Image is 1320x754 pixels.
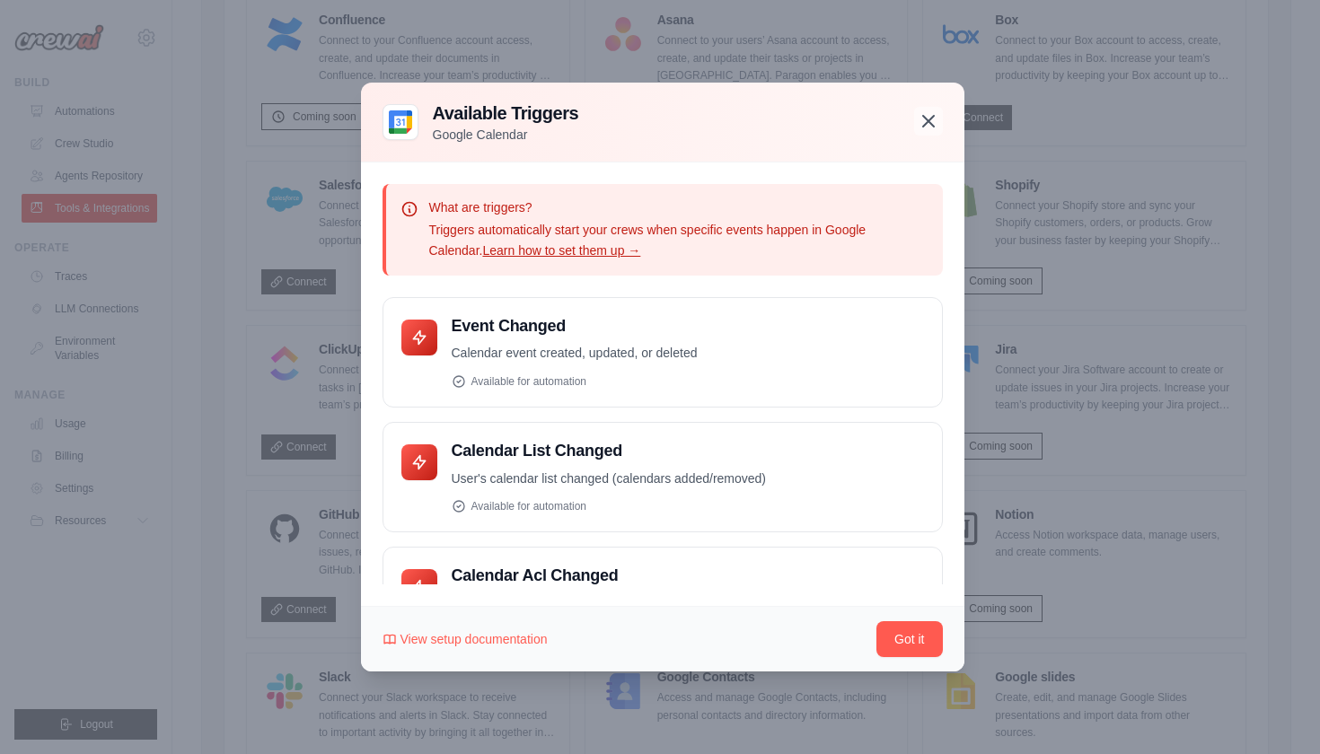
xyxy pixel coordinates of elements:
h4: Calendar List Changed [452,441,924,461]
img: Google Calendar [383,104,418,140]
p: Triggers automatically start your crews when specific events happen in Google Calendar. [429,220,928,261]
h4: Calendar Acl Changed [452,565,924,586]
button: Got it [876,621,942,657]
a: View setup documentation [383,630,548,648]
div: Available for automation [452,374,924,389]
h4: Event Changed [452,316,924,337]
p: Google Calendar [433,126,579,144]
span: View setup documentation [400,630,548,648]
div: Available for automation [452,499,924,513]
p: Calendar event created, updated, or deleted [452,343,924,364]
p: User's calendar list changed (calendars added/removed) [452,469,924,489]
p: What are triggers? [429,198,928,216]
a: Learn how to set them up → [482,243,640,258]
h3: Available Triggers [433,101,579,126]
